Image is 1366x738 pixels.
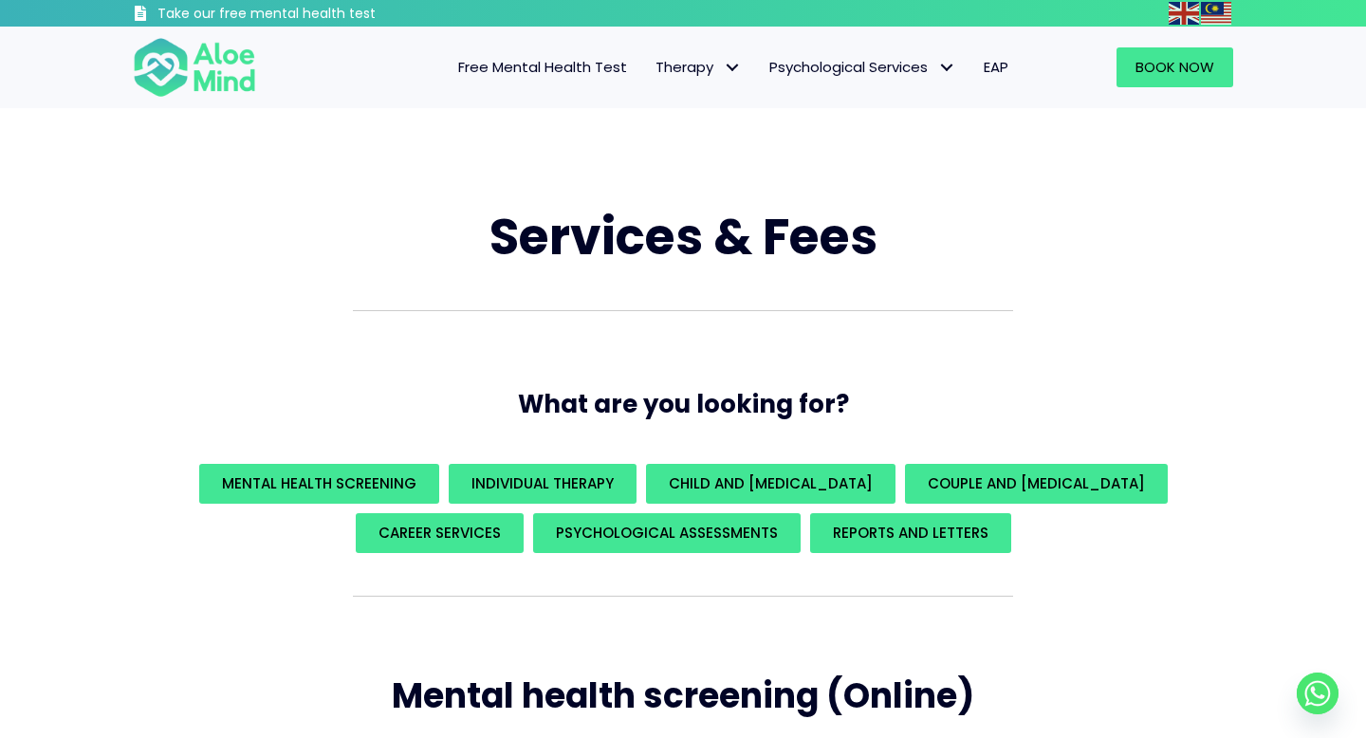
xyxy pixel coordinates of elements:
[646,464,895,504] a: Child and [MEDICAL_DATA]
[533,513,801,553] a: Psychological assessments
[222,473,416,493] span: Mental Health Screening
[1297,673,1338,714] a: Whatsapp
[932,54,960,82] span: Psychological Services: submenu
[1169,2,1201,24] a: English
[655,57,741,77] span: Therapy
[449,464,637,504] a: Individual Therapy
[769,57,955,77] span: Psychological Services
[281,47,1023,87] nav: Menu
[133,5,477,27] a: Take our free mental health test
[378,523,501,543] span: Career Services
[928,473,1145,493] span: Couple and [MEDICAL_DATA]
[133,459,1233,558] div: What are you looking for?
[718,54,746,82] span: Therapy: submenu
[969,47,1023,87] a: EAP
[1201,2,1231,25] img: ms
[833,523,988,543] span: REPORTS AND LETTERS
[810,513,1011,553] a: REPORTS AND LETTERS
[1201,2,1233,24] a: Malay
[1135,57,1214,77] span: Book Now
[984,57,1008,77] span: EAP
[444,47,641,87] a: Free Mental Health Test
[905,464,1168,504] a: Couple and [MEDICAL_DATA]
[471,473,614,493] span: Individual Therapy
[458,57,627,77] span: Free Mental Health Test
[356,513,524,553] a: Career Services
[157,5,477,24] h3: Take our free mental health test
[199,464,439,504] a: Mental Health Screening
[556,523,778,543] span: Psychological assessments
[641,47,755,87] a: TherapyTherapy: submenu
[669,473,873,493] span: Child and [MEDICAL_DATA]
[755,47,969,87] a: Psychological ServicesPsychological Services: submenu
[1117,47,1233,87] a: Book Now
[518,387,849,421] span: What are you looking for?
[133,36,256,99] img: Aloe mind Logo
[1169,2,1199,25] img: en
[392,672,974,720] span: Mental health screening (Online)
[489,202,877,271] span: Services & Fees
